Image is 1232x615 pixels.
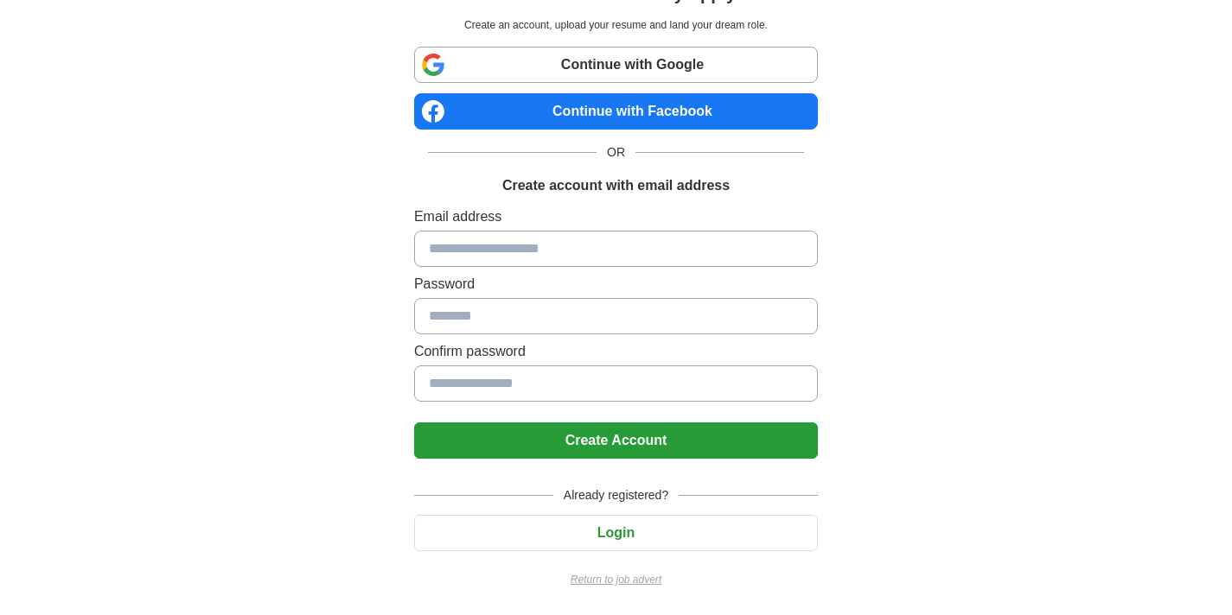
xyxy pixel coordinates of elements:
[414,206,818,227] label: Email address
[414,341,818,362] label: Confirm password
[414,274,818,295] label: Password
[597,143,635,162] span: OR
[414,422,818,459] button: Create Account
[502,175,730,196] h1: Create account with email address
[553,486,679,504] span: Already registered?
[418,17,814,33] p: Create an account, upload your resume and land your dream role.
[414,47,818,83] a: Continue with Google
[414,515,818,551] button: Login
[414,572,818,587] a: Return to job advert
[414,525,818,540] a: Login
[414,93,818,130] a: Continue with Facebook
